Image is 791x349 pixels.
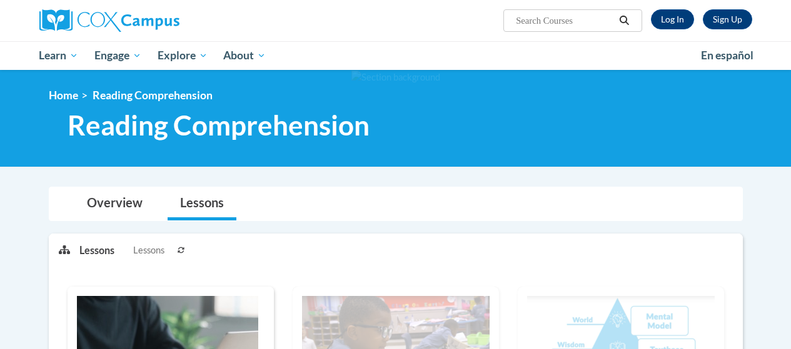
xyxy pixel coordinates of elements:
[651,9,694,29] a: Log In
[701,49,753,62] span: En español
[168,187,236,220] a: Lessons
[49,89,78,102] a: Home
[39,48,78,63] span: Learn
[215,41,274,70] a: About
[703,9,752,29] a: Register
[223,48,266,63] span: About
[615,13,633,28] button: Search
[93,89,213,102] span: Reading Comprehension
[68,109,370,142] span: Reading Comprehension
[351,71,440,84] img: Section background
[31,41,87,70] a: Learn
[39,9,265,32] a: Cox Campus
[693,42,762,69] a: En español
[79,243,114,257] p: Lessons
[133,243,164,257] span: Lessons
[30,41,762,70] div: Main menu
[74,187,155,220] a: Overview
[86,41,149,70] a: Engage
[149,41,216,70] a: Explore
[94,48,141,63] span: Engage
[515,13,615,28] input: Search Courses
[39,9,179,32] img: Cox Campus
[158,48,208,63] span: Explore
